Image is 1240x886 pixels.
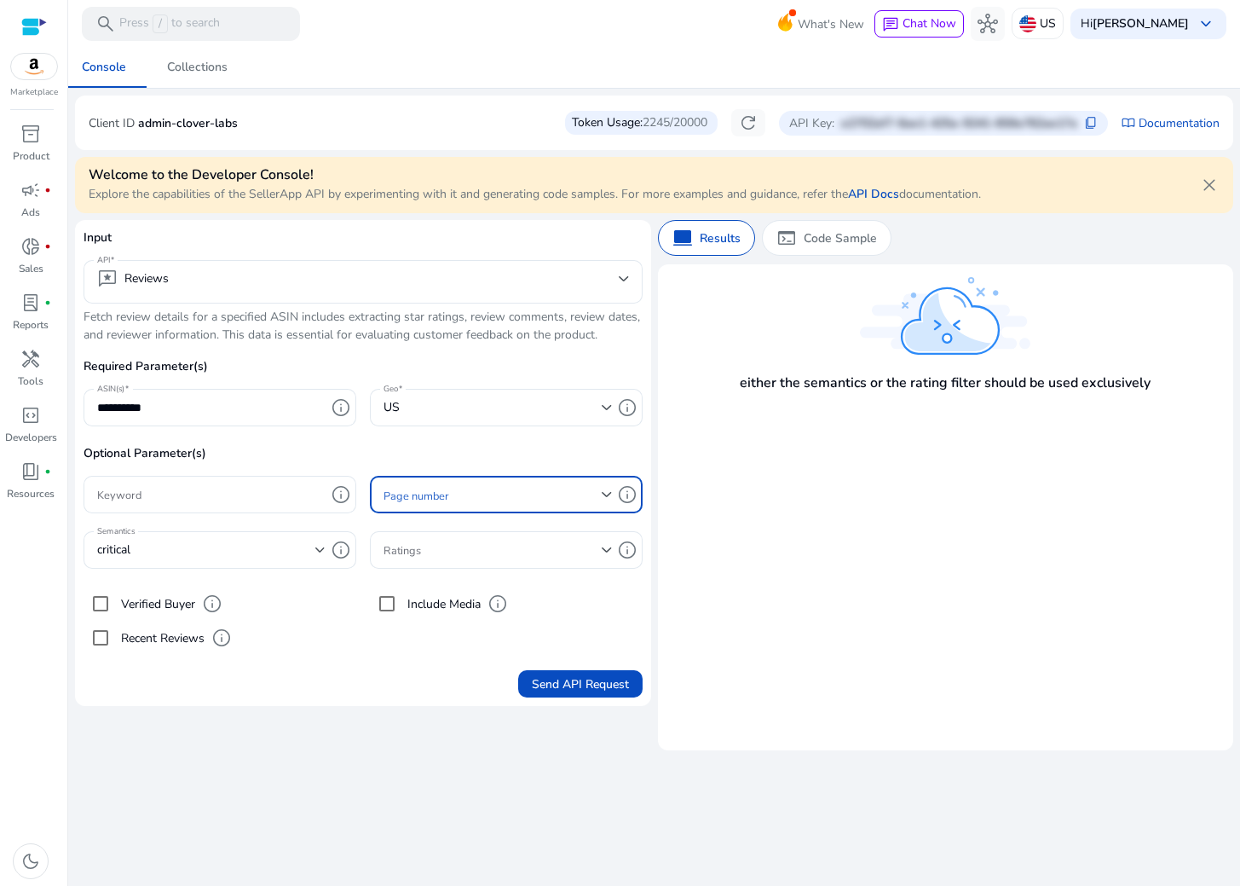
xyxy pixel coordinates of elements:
[11,54,57,79] img: amazon.svg
[903,15,956,32] span: Chat Now
[20,461,41,482] span: book_4
[202,594,222,614] span: info
[20,292,41,313] span: lab_profile
[20,180,41,200] span: campaign
[1040,9,1056,38] p: US
[211,628,232,648] span: info
[1199,175,1220,195] span: close
[44,468,51,475] span: fiber_manual_record
[97,254,110,266] mat-label: API
[84,229,643,260] p: Input
[118,629,205,647] label: Recent Reviews
[97,269,169,289] div: Reviews
[44,243,51,250] span: fiber_manual_record
[331,484,351,505] span: info
[118,595,195,613] label: Verified Buyer
[97,269,118,289] span: reviews
[740,375,1151,391] h4: either the semantics or the rating filter should be used exclusively
[84,444,643,476] p: Optional Parameter(s)
[804,229,877,247] p: Code Sample
[84,308,643,344] p: Fetch review details for a specified ASIN includes extracting star ratings, review comments, revi...
[841,114,1077,132] p: e2702af7-6ae1-425a-9241-659a762ae17a
[84,357,643,389] p: Required Parameter(s)
[565,111,718,135] div: Token Usage:
[331,397,351,418] span: info
[776,228,797,248] span: terminal
[20,236,41,257] span: donut_small
[1084,116,1098,130] span: content_copy
[20,349,41,369] span: handyman
[95,14,116,34] span: search
[19,261,43,276] p: Sales
[44,187,51,194] span: fiber_manual_record
[798,9,864,39] span: What's New
[167,61,228,73] div: Collections
[789,114,834,132] p: API Key:
[82,61,126,73] div: Console
[384,399,400,415] span: US
[97,541,130,558] span: critical
[18,374,43,389] p: Tools
[44,299,51,306] span: fiber_manual_record
[20,851,41,872] span: dark_mode
[617,484,637,505] span: info
[882,16,899,33] span: chat
[1019,15,1036,32] img: us.svg
[153,14,168,33] span: /
[97,383,124,395] mat-label: ASIN(s)
[848,186,899,202] a: API Docs
[738,113,758,133] span: refresh
[20,124,41,144] span: inventory_2
[89,185,981,203] p: Explore the capabilities of the SellerApp API by experimenting with it and generating code sample...
[138,114,238,132] p: admin-clover-labs
[672,228,693,248] span: computer
[731,109,765,136] button: refresh
[384,383,398,395] mat-label: Geo
[617,397,637,418] span: info
[97,525,135,537] mat-label: Semantics
[617,540,637,560] span: info
[532,675,629,693] span: Send API Request
[5,430,57,445] p: Developers
[10,86,58,99] p: Marketplace
[20,405,41,426] span: code_blocks
[643,114,707,131] span: 2245/20000
[21,205,40,220] p: Ads
[13,317,49,333] p: Reports
[404,595,481,613] label: Include Media
[518,670,643,698] button: Send API Request
[1196,14,1216,34] span: keyboard_arrow_down
[978,14,998,34] span: hub
[487,594,508,614] span: info
[874,10,964,38] button: chatChat Now
[1093,15,1189,32] b: [PERSON_NAME]
[860,277,1030,355] img: something_went_wrong.svg
[89,114,135,132] p: Client ID
[331,540,351,560] span: info
[13,148,49,164] p: Product
[89,167,981,183] h4: Welcome to the Developer Console!
[700,229,741,247] p: Results
[971,7,1005,41] button: hub
[7,486,55,501] p: Resources
[1139,114,1220,132] a: Documentation
[1081,18,1189,30] p: Hi
[1122,116,1135,130] span: import_contacts
[119,14,220,33] p: Press to search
